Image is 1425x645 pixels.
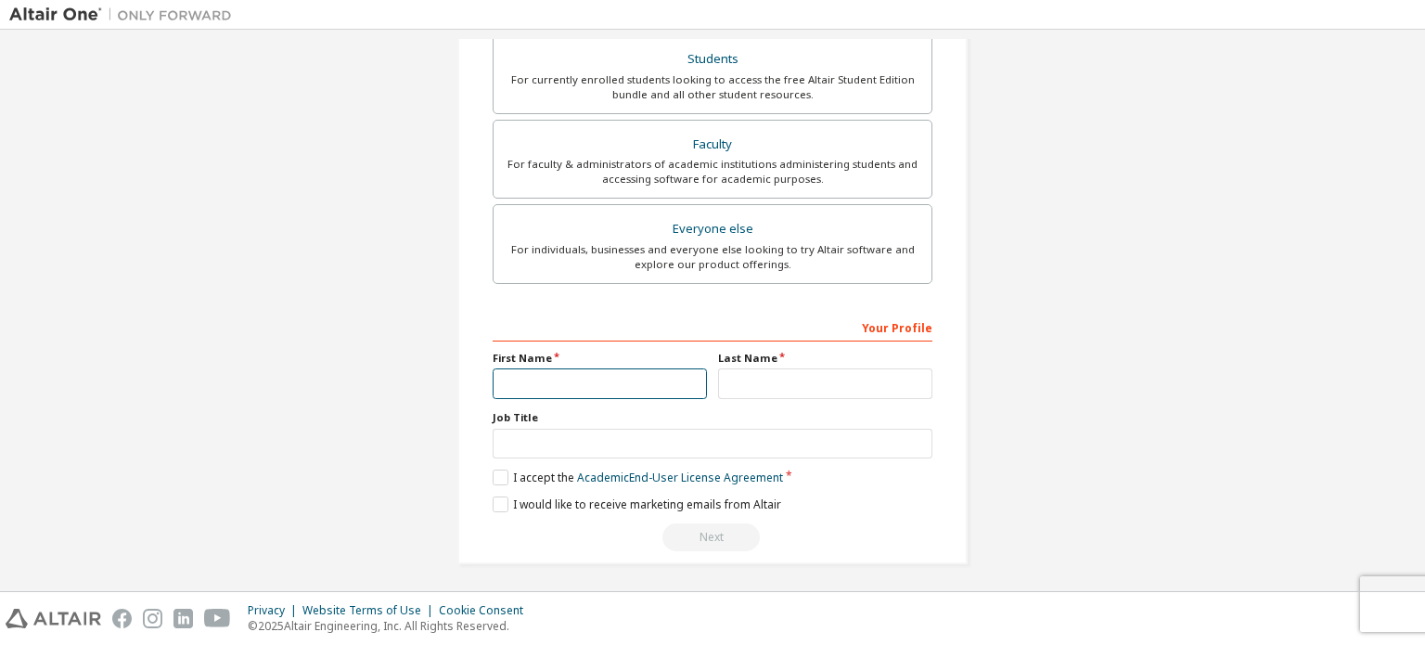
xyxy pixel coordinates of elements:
[9,6,241,24] img: Altair One
[505,46,920,72] div: Students
[302,603,439,618] div: Website Terms of Use
[493,470,783,485] label: I accept the
[204,609,231,628] img: youtube.svg
[112,609,132,628] img: facebook.svg
[718,351,932,366] label: Last Name
[248,618,534,634] p: © 2025 Altair Engineering, Inc. All Rights Reserved.
[505,157,920,187] div: For faculty & administrators of academic institutions administering students and accessing softwa...
[493,351,707,366] label: First Name
[173,609,193,628] img: linkedin.svg
[505,132,920,158] div: Faculty
[6,609,101,628] img: altair_logo.svg
[143,609,162,628] img: instagram.svg
[493,410,932,425] label: Job Title
[493,497,781,512] label: I would like to receive marketing emails from Altair
[505,216,920,242] div: Everyone else
[493,312,932,342] div: Your Profile
[493,523,932,551] div: Read and acccept EULA to continue
[439,603,534,618] div: Cookie Consent
[248,603,302,618] div: Privacy
[577,470,783,485] a: Academic End-User License Agreement
[505,72,920,102] div: For currently enrolled students looking to access the free Altair Student Edition bundle and all ...
[505,242,920,272] div: For individuals, businesses and everyone else looking to try Altair software and explore our prod...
